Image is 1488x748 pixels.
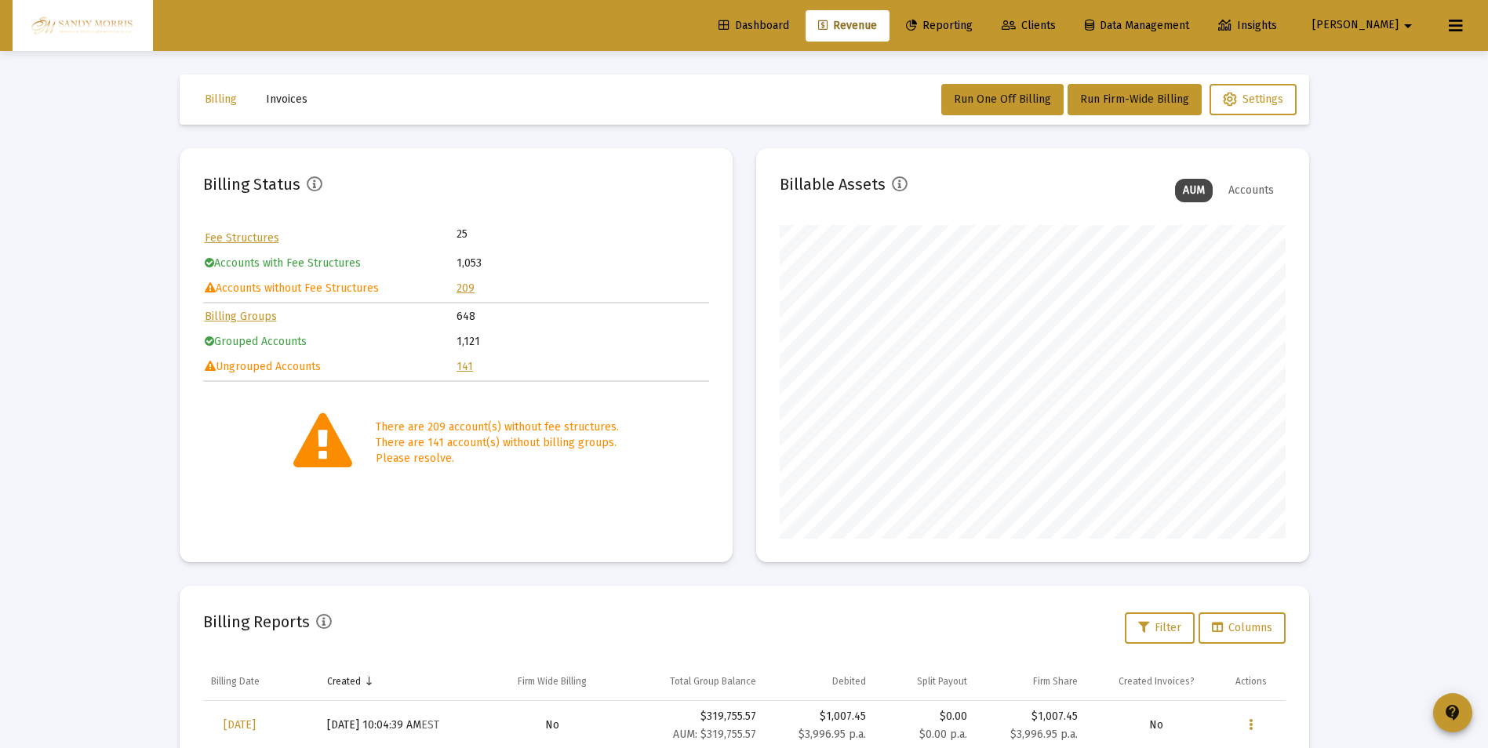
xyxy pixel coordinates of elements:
[630,709,756,743] div: $319,755.57
[1228,663,1286,700] td: Column Actions
[673,728,756,741] small: AUM: $319,755.57
[266,93,307,106] span: Invoices
[203,172,300,197] h2: Billing Status
[799,728,866,741] small: $3,996.95 p.a.
[954,93,1051,106] span: Run One Off Billing
[874,663,975,700] td: Column Split Payout
[327,675,361,688] div: Created
[1093,717,1220,733] div: No
[1033,675,1078,688] div: Firm Share
[989,10,1068,42] a: Clients
[457,305,708,329] td: 648
[1085,19,1189,32] span: Data Management
[457,252,708,275] td: 1,053
[1399,10,1417,42] mat-icon: arrow_drop_down
[205,252,456,275] td: Accounts with Fee Structures
[1125,612,1195,644] button: Filter
[192,84,249,115] button: Billing
[772,709,866,724] div: $1,007.45
[806,10,890,42] a: Revenue
[205,277,456,300] td: Accounts without Fee Structures
[1138,621,1181,634] span: Filter
[224,718,256,732] span: [DATE]
[1235,675,1267,688] div: Actions
[832,675,866,688] div: Debited
[205,330,456,354] td: Grouped Accounts
[1210,84,1297,115] button: Settings
[1221,179,1282,202] div: Accounts
[203,663,320,700] td: Column Billing Date
[205,310,277,323] a: Billing Groups
[205,231,279,245] a: Fee Structures
[1119,675,1195,688] div: Created Invoices?
[253,84,320,115] button: Invoices
[24,10,141,42] img: Dashboard
[205,93,237,106] span: Billing
[1206,10,1290,42] a: Insights
[376,435,619,451] div: There are 141 account(s) without billing groups.
[203,609,310,634] h2: Billing Reports
[491,717,615,733] div: No
[975,663,1085,700] td: Column Firm Share
[211,710,268,741] a: [DATE]
[719,19,789,32] span: Dashboard
[1443,703,1462,722] mat-icon: contact_support
[780,172,886,197] h2: Billable Assets
[1223,93,1283,106] span: Settings
[764,663,874,700] td: Column Debited
[376,451,619,467] div: Please resolve.
[1175,179,1213,202] div: AUM
[706,10,802,42] a: Dashboard
[1293,9,1436,41] button: [PERSON_NAME]
[1086,663,1228,700] td: Column Created Invoices?
[983,709,1077,724] div: $1,007.45
[211,675,260,688] div: Billing Date
[319,663,482,700] td: Column Created
[1212,621,1272,634] span: Columns
[917,675,967,688] div: Split Payout
[1002,19,1056,32] span: Clients
[941,84,1064,115] button: Run One Off Billing
[919,728,967,741] small: $0.00 p.a.
[518,675,587,688] div: Firm Wide Billing
[457,330,708,354] td: 1,121
[893,10,985,42] a: Reporting
[421,718,439,732] small: EST
[882,709,967,743] div: $0.00
[205,355,456,379] td: Ungrouped Accounts
[1218,19,1277,32] span: Insights
[483,663,623,700] td: Column Firm Wide Billing
[670,675,756,688] div: Total Group Balance
[1080,93,1189,106] span: Run Firm-Wide Billing
[622,663,764,700] td: Column Total Group Balance
[1199,612,1286,644] button: Columns
[1010,728,1078,741] small: $3,996.95 p.a.
[457,227,582,242] td: 25
[906,19,973,32] span: Reporting
[327,717,475,733] div: [DATE] 10:04:39 AM
[1312,19,1399,32] span: [PERSON_NAME]
[1072,10,1202,42] a: Data Management
[376,419,619,435] div: There are 209 account(s) without fee structures.
[457,281,475,295] a: 209
[1068,84,1202,115] button: Run Firm-Wide Billing
[457,360,473,373] a: 141
[818,19,877,32] span: Revenue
